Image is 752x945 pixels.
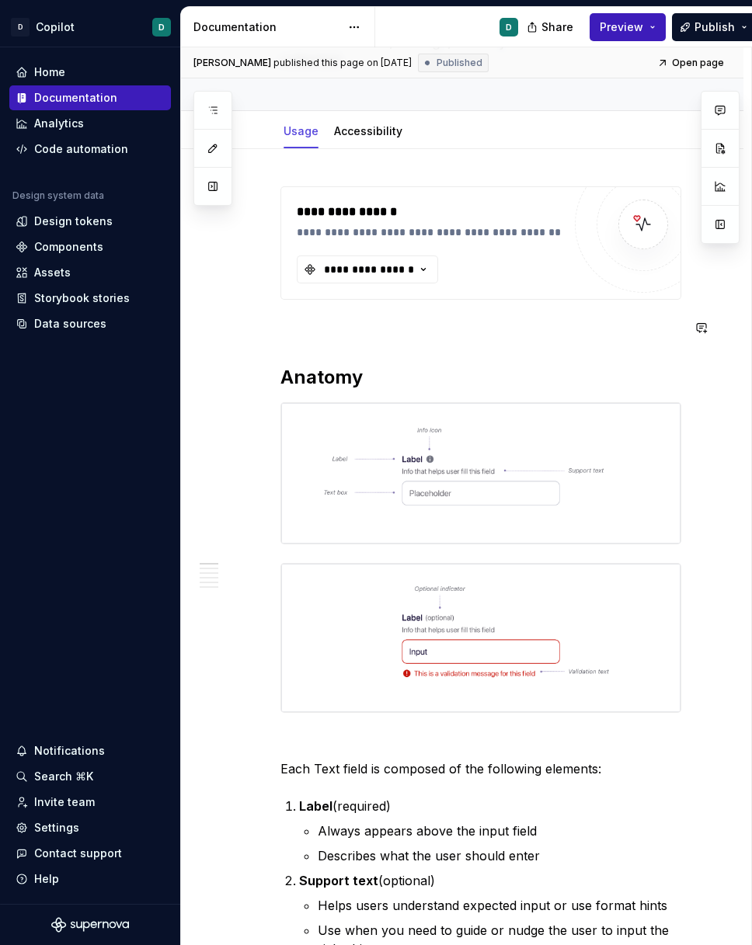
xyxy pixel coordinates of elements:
div: Help [34,871,59,887]
strong: Support text [299,873,378,888]
div: Accessibility [328,114,409,147]
a: Assets [9,260,171,285]
button: Notifications [9,738,171,763]
img: 29a2c350-b9bf-452e-bab3-710108b2fc73.png [281,564,681,712]
button: Share [519,13,583,41]
h2: Anatomy [280,365,681,390]
p: (optional) [299,871,681,890]
div: Storybook stories [34,290,130,306]
a: Storybook stories [9,286,171,311]
a: Open page [653,52,731,74]
div: D [11,18,30,36]
div: D [506,21,512,33]
button: Preview [590,13,666,41]
strong: Label [299,798,332,814]
span: Share [541,19,573,35]
div: Code automation [34,141,128,157]
div: Analytics [34,116,84,131]
div: published this page on [DATE] [273,57,412,69]
div: Data sources [34,316,106,332]
span: Open page [672,57,724,69]
a: Documentation [9,85,171,110]
div: Components [34,239,103,255]
a: Data sources [9,311,171,336]
a: Components [9,235,171,259]
p: Describes what the user should enter [318,846,681,865]
div: Design system data [12,189,104,202]
button: DCopilotD [3,10,177,43]
a: Analytics [9,111,171,136]
div: Copilot [36,19,75,35]
svg: Supernova Logo [51,917,129,933]
a: Accessibility [334,124,402,137]
div: Invite team [34,794,95,810]
button: Contact support [9,841,171,866]
span: Published [437,57,482,69]
a: Usage [284,124,319,137]
div: Assets [34,265,71,280]
p: Always appears above the input field [318,822,681,840]
span: Preview [600,19,643,35]
div: Settings [34,820,79,836]
div: Search ⌘K [34,769,93,784]
p: (required) [299,797,681,815]
p: Each Text field is composed of the following elements: [280,759,681,778]
button: Help [9,867,171,891]
a: Design tokens [9,209,171,234]
div: Design tokens [34,214,113,229]
div: Notifications [34,743,105,759]
div: Documentation [34,90,117,106]
p: Helps users understand expected input or use format hints [318,896,681,915]
div: Documentation [193,19,340,35]
a: Settings [9,815,171,840]
a: Code automation [9,137,171,162]
a: Invite team [9,790,171,815]
span: [PERSON_NAME] [193,57,271,69]
button: Search ⌘K [9,764,171,789]
div: Home [34,64,65,80]
div: Contact support [34,846,122,861]
div: Usage [277,114,325,147]
div: D [158,21,165,33]
img: 3a3bcfb6-0989-43ab-b2a3-03a8ee9a674f.png [281,403,681,544]
a: Home [9,60,171,85]
span: Publish [695,19,735,35]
